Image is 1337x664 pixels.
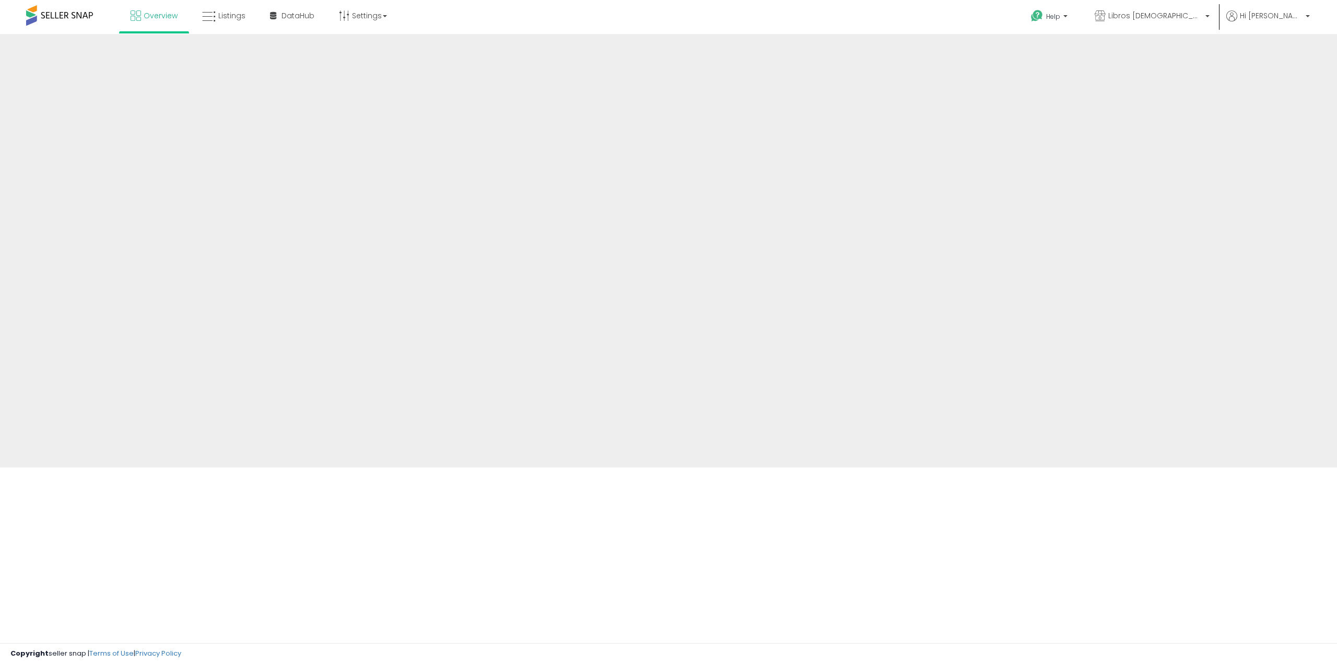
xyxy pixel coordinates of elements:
span: Libros [DEMOGRAPHIC_DATA] [1108,10,1202,21]
i: Get Help [1030,9,1043,22]
span: DataHub [282,10,314,21]
span: Overview [144,10,178,21]
span: Help [1046,12,1060,21]
a: Help [1023,2,1078,34]
a: Hi [PERSON_NAME] [1226,10,1310,34]
span: Hi [PERSON_NAME] [1240,10,1303,21]
span: Listings [218,10,245,21]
